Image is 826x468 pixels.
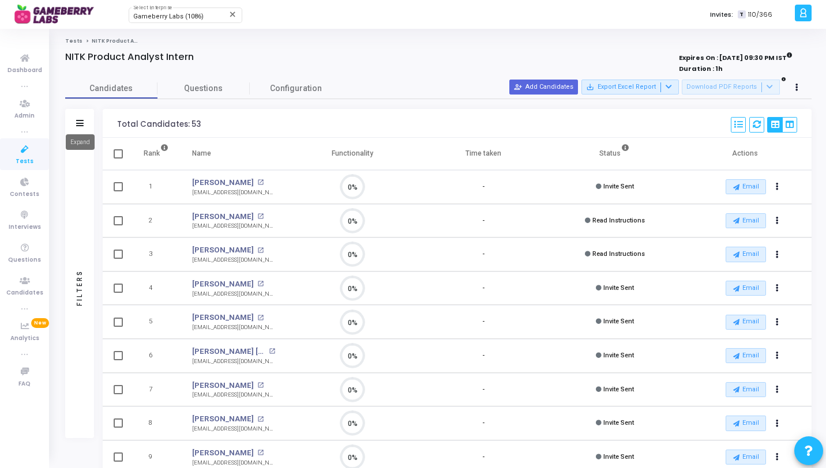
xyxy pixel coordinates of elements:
[482,250,485,259] div: -
[7,66,42,76] span: Dashboard
[769,280,786,296] button: Actions
[10,190,39,199] span: Contests
[726,416,766,431] button: Email
[8,255,41,265] span: Questions
[132,237,181,271] td: 3
[482,452,485,462] div: -
[679,50,793,63] strong: Expires On : [DATE] 09:30 PM IST
[31,318,49,328] span: New
[192,278,254,290] a: [PERSON_NAME]
[726,450,766,465] button: Email
[482,216,485,226] div: -
[192,425,275,433] div: [EMAIL_ADDRESS][DOMAIN_NAME]
[10,334,39,344] span: Analytics
[681,138,812,170] th: Actions
[74,224,85,351] div: Filters
[769,382,786,398] button: Actions
[482,351,485,361] div: -
[257,315,264,321] mat-icon: open_in_new
[65,37,82,44] a: Tests
[603,453,634,461] span: Invite Sent
[192,447,254,459] a: [PERSON_NAME]
[769,416,786,432] button: Actions
[192,177,254,188] a: [PERSON_NAME]
[581,80,679,95] button: Export Excel Report
[769,449,786,465] button: Actions
[482,418,485,428] div: -
[726,213,766,228] button: Email
[726,382,766,397] button: Email
[132,305,181,339] td: 5
[767,117,797,133] div: View Options
[6,288,43,298] span: Candidates
[769,348,786,364] button: Actions
[514,83,522,91] mat-icon: person_add_alt
[117,120,201,129] div: Total Candidates: 53
[603,419,634,427] span: Invite Sent
[257,213,264,220] mat-icon: open_in_new
[65,37,812,45] nav: breadcrumb
[257,450,264,456] mat-icon: open_in_new
[257,382,264,388] mat-icon: open_in_new
[14,3,101,26] img: logo
[603,284,634,292] span: Invite Sent
[66,134,95,150] div: Expand
[192,147,211,160] div: Name
[482,317,485,327] div: -
[482,284,485,293] div: -
[192,391,275,399] div: [EMAIL_ADDRESS][DOMAIN_NAME]
[679,64,723,73] strong: Duration : 1h
[726,315,766,330] button: Email
[586,83,594,91] mat-icon: save_alt
[592,250,645,258] span: Read Instructions
[287,138,418,170] th: Functionality
[132,339,181,373] td: 6
[9,222,41,232] span: Interviews
[192,346,266,357] a: [PERSON_NAME] [PERSON_NAME]
[482,182,485,192] div: -
[257,179,264,186] mat-icon: open_in_new
[192,290,275,299] div: [EMAIL_ADDRESS][DOMAIN_NAME]
[132,204,181,238] td: 2
[603,386,634,393] span: Invite Sent
[92,37,170,44] span: NITK Product Analyst Intern
[65,51,194,63] h4: NITK Product Analyst Intern
[192,188,275,197] div: [EMAIL_ADDRESS][DOMAIN_NAME]
[157,82,250,95] span: Questions
[509,80,578,95] button: Add Candidates
[769,314,786,330] button: Actions
[16,157,33,167] span: Tests
[192,413,254,425] a: [PERSON_NAME]
[132,138,181,170] th: Rank
[192,211,254,222] a: [PERSON_NAME]
[192,357,275,366] div: [EMAIL_ADDRESS][DOMAIN_NAME]
[726,179,766,194] button: Email
[192,312,254,323] a: [PERSON_NAME]
[465,147,501,160] div: Time taken
[726,247,766,262] button: Email
[270,82,322,95] span: Configuration
[132,373,181,407] td: 7
[769,179,786,195] button: Actions
[726,348,766,363] button: Email
[192,459,275,467] div: [EMAIL_ADDRESS][DOMAIN_NAME]
[738,10,745,19] span: T
[748,10,772,20] span: 110/366
[133,13,204,20] span: Gameberry Labs (1086)
[228,10,238,19] mat-icon: Clear
[603,183,634,190] span: Invite Sent
[682,80,780,95] button: Download PDF Reports
[132,170,181,204] td: 1
[192,380,254,391] a: [PERSON_NAME]
[726,281,766,296] button: Email
[132,406,181,440] td: 8
[269,348,275,354] mat-icon: open_in_new
[769,247,786,263] button: Actions
[257,281,264,287] mat-icon: open_in_new
[482,385,485,395] div: -
[192,323,275,332] div: [EMAIL_ADDRESS][DOMAIN_NAME]
[603,318,634,325] span: Invite Sent
[257,247,264,254] mat-icon: open_in_new
[18,379,31,389] span: FAQ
